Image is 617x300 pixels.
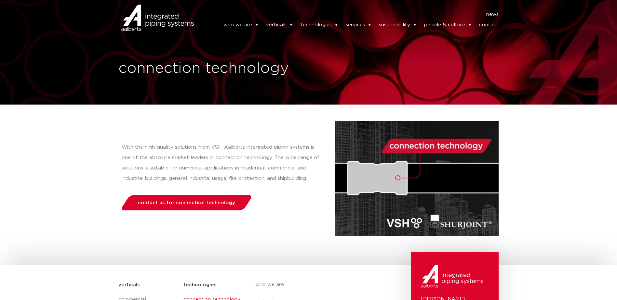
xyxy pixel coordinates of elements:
nav: Menu [204,11,499,19]
a: services [346,19,372,31]
a: people & culture [424,19,472,31]
a: who we are [255,277,374,293]
a: news [486,11,499,19]
h5: technologies [183,280,217,290]
a: who we are [223,19,259,31]
a: contact [479,19,499,31]
p: With the high-quality solutions from VSH, Aalberts integrated piping systems is one of the absolu... [122,142,322,184]
a: verticals [266,19,293,31]
h1: connection technology [118,58,305,79]
a: contact us for connection technology [120,195,253,210]
h5: verticals [118,280,140,290]
a: technologies [301,19,339,31]
span: contact us for connection technology [138,200,235,205]
a: sustainability [379,19,417,31]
